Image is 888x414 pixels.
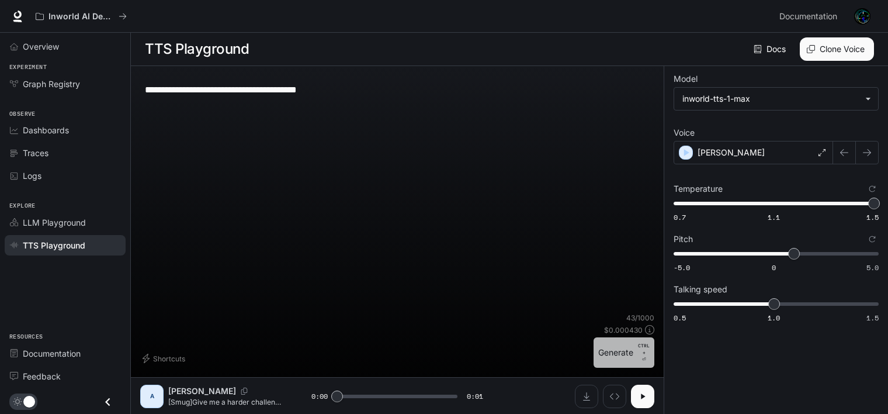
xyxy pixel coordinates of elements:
[674,263,690,272] span: -5.0
[674,75,698,83] p: Model
[594,337,654,368] button: GenerateCTRL +⏎
[772,263,776,272] span: 0
[779,9,837,24] span: Documentation
[5,343,126,364] a: Documentation
[674,129,695,137] p: Voice
[751,37,790,61] a: Docs
[800,37,874,61] button: Clone Voice
[23,40,59,53] span: Overview
[626,313,654,323] p: 43 / 1000
[866,212,879,222] span: 1.5
[5,74,126,94] a: Graph Registry
[866,313,879,323] span: 1.5
[23,347,81,360] span: Documentation
[23,124,69,136] span: Dashboards
[145,37,249,61] h1: TTS Playground
[768,313,780,323] span: 1.0
[674,313,686,323] span: 0.5
[674,235,693,243] p: Pitch
[143,387,161,406] div: A
[168,397,283,407] p: [Smug]Give me a harder challenge next time!
[768,212,780,222] span: 1.1
[23,216,86,229] span: LLM Playground
[5,143,126,163] a: Traces
[682,93,859,105] div: inworld-tts-1-max
[23,147,48,159] span: Traces
[638,342,650,356] p: CTRL +
[467,391,483,402] span: 0:01
[5,235,126,256] a: TTS Playground
[575,385,598,408] button: Download audio
[604,325,643,335] p: $ 0.000430
[5,120,126,140] a: Dashboards
[5,366,126,387] a: Feedback
[866,263,879,272] span: 5.0
[95,390,121,414] button: Close drawer
[866,182,879,195] button: Reset to default
[603,385,626,408] button: Inspect
[23,395,35,408] span: Dark mode toggle
[23,170,41,182] span: Logs
[674,88,878,110] div: inworld-tts-1-max
[48,12,114,22] p: Inworld AI Demos
[5,212,126,233] a: LLM Playground
[674,212,686,222] span: 0.7
[5,165,126,186] a: Logs
[23,239,85,251] span: TTS Playground
[638,342,650,363] p: ⏎
[23,78,80,90] span: Graph Registry
[168,385,236,397] p: [PERSON_NAME]
[851,5,874,28] button: User avatar
[236,388,252,395] button: Copy Voice ID
[775,5,846,28] a: Documentation
[5,36,126,57] a: Overview
[866,233,879,246] button: Reset to default
[140,349,190,368] button: Shortcuts
[674,185,723,193] p: Temperature
[674,285,727,294] p: Talking speed
[23,370,61,382] span: Feedback
[698,147,765,158] p: [PERSON_NAME]
[30,5,132,28] button: All workspaces
[311,391,328,402] span: 0:00
[854,8,870,25] img: User avatar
